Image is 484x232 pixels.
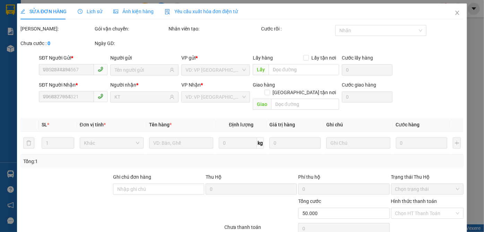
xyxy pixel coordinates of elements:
[47,41,50,46] b: 0
[323,118,393,132] th: Ghi chú
[309,54,339,62] span: Lấy tận nơi
[395,184,459,194] span: Chọn trạng thái
[110,54,179,62] div: Người gửi
[23,137,34,149] button: delete
[165,9,238,14] span: Yêu cầu xuất hóa đơn điện tử
[39,54,107,62] div: SĐT Người Gửi
[78,9,102,14] span: Lịch sử
[113,9,154,14] span: Ảnh kiện hàng
[113,174,151,180] label: Ghi chú đơn hàng
[298,198,321,204] span: Tổng cước
[84,138,140,148] span: Khác
[181,54,250,62] div: VP gửi
[269,64,339,75] input: Dọc đường
[448,3,467,23] button: Close
[257,137,264,149] span: kg
[253,64,269,75] span: Lấy
[113,9,118,14] span: picture
[269,122,295,127] span: Giá trị hàng
[170,68,174,72] span: user
[23,158,187,165] div: Tổng: 1
[114,93,168,101] input: Tên người nhận
[391,198,437,204] label: Hình thức thanh toán
[181,82,201,88] span: VP Nhận
[98,66,103,72] span: phone
[20,9,25,14] span: edit
[253,99,271,110] span: Giao
[149,137,213,149] input: VD: Bàn, Ghế
[326,137,390,149] input: Ghi Chú
[270,89,339,96] span: [GEOGRAPHIC_DATA] tận nơi
[229,122,253,127] span: Định lượng
[271,99,339,110] input: Dọc đường
[261,25,334,33] div: Cước rồi :
[168,25,260,33] div: Nhân viên tạo:
[20,9,67,14] span: SỬA ĐƠN HÀNG
[95,25,167,33] div: Gói vận chuyển:
[342,91,392,102] input: Cước giao hàng
[298,173,389,184] div: Phí thu hộ
[253,82,275,88] span: Giao hàng
[114,66,168,74] input: Tên người gửi
[253,55,273,61] span: Lấy hàng
[391,173,464,181] div: Trạng thái Thu Hộ
[206,174,222,180] span: Thu Hộ
[20,25,93,33] div: [PERSON_NAME]:
[80,122,106,127] span: Đơn vị tính
[42,122,47,127] span: SL
[455,10,460,16] span: close
[98,93,103,99] span: phone
[170,95,174,99] span: user
[342,82,376,88] label: Cước giao hàng
[78,9,83,14] span: clock-circle
[113,184,204,195] input: Ghi chú đơn hàng
[95,39,167,47] div: Ngày GD:
[396,122,420,127] span: Cước hàng
[396,137,447,149] input: 0
[269,137,321,149] input: 0
[20,39,93,47] div: Chưa cước :
[110,81,179,89] div: Người nhận
[342,55,373,61] label: Cước lấy hàng
[342,64,392,75] input: Cước lấy hàng
[453,137,461,149] button: plus
[39,81,107,89] div: SĐT Người Nhận
[165,9,170,15] img: icon
[149,122,172,127] span: Tên hàng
